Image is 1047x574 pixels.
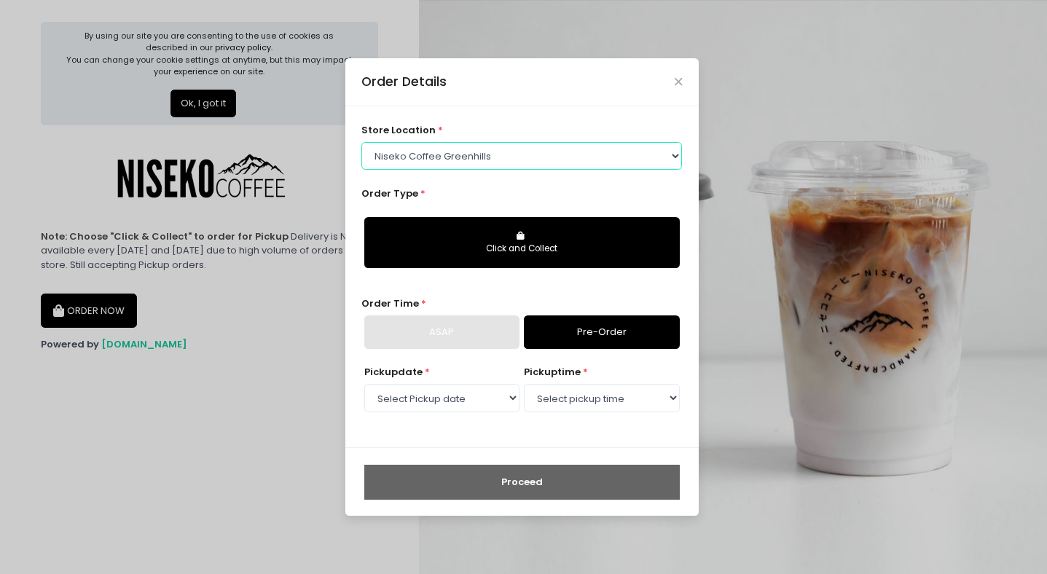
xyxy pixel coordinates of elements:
span: store location [361,123,436,137]
span: Order Type [361,186,418,200]
span: Order Time [361,296,419,310]
button: Click and Collect [364,217,680,268]
a: Pre-Order [524,315,679,349]
span: Pickup date [364,365,423,379]
button: Proceed [364,465,680,500]
button: Close [675,78,682,85]
div: Order Details [361,72,447,91]
div: Click and Collect [375,243,670,256]
span: pickup time [524,365,581,379]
